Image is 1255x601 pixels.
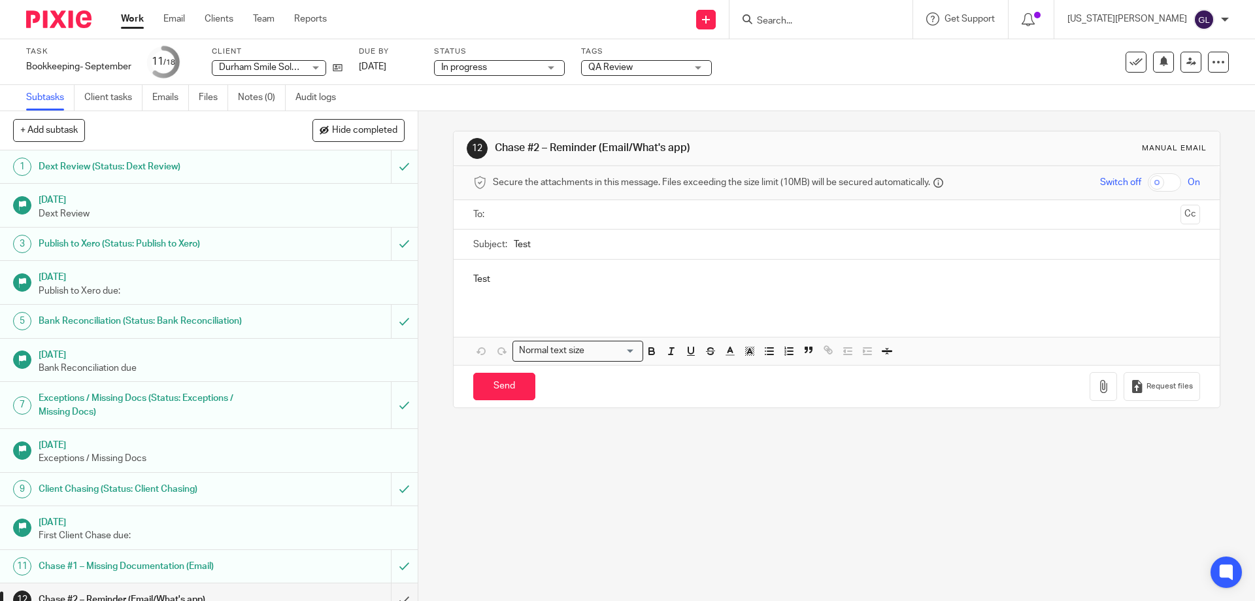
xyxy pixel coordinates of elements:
[39,529,405,542] p: First Client Chase due:
[121,12,144,26] a: Work
[39,284,405,298] p: Publish to Xero due:
[512,341,643,361] div: Search for option
[1188,176,1200,189] span: On
[39,157,265,177] h1: Dext Review (Status: Dext Review)
[1124,372,1199,402] button: Request files
[13,480,31,498] div: 9
[39,362,405,375] p: Bank Reconciliation due
[467,138,488,159] div: 12
[945,14,995,24] span: Get Support
[473,273,1199,286] p: Test
[756,16,873,27] input: Search
[473,208,488,221] label: To:
[13,396,31,415] div: 7
[473,373,535,401] input: Send
[13,119,85,141] button: + Add subtask
[238,85,286,111] a: Notes (0)
[26,46,131,57] label: Task
[516,344,587,358] span: Normal text size
[13,158,31,176] div: 1
[84,85,142,111] a: Client tasks
[581,46,712,57] label: Tags
[312,119,405,141] button: Hide completed
[39,479,265,499] h1: Client Chasing (Status: Client Chasing)
[39,207,405,220] p: Dext Review
[588,344,635,358] input: Search for option
[26,60,131,73] div: Bookkeeping- September
[359,62,386,71] span: [DATE]
[495,141,865,155] h1: Chase #2 – Reminder (Email/What's app)
[1142,143,1207,154] div: Manual email
[332,126,397,136] span: Hide completed
[253,12,275,26] a: Team
[199,85,228,111] a: Files
[163,59,175,66] small: /18
[1146,381,1193,392] span: Request files
[39,388,265,422] h1: Exceptions / Missing Docs (Status: Exceptions / Missing Docs)
[1100,176,1141,189] span: Switch off
[295,85,346,111] a: Audit logs
[1180,205,1200,224] button: Cc
[493,176,930,189] span: Secure the attachments in this message. Files exceeding the size limit (10MB) will be secured aut...
[39,234,265,254] h1: Publish to Xero (Status: Publish to Xero)
[473,238,507,251] label: Subject:
[39,190,405,207] h1: [DATE]
[152,54,175,69] div: 11
[588,63,633,72] span: QA Review
[205,12,233,26] a: Clients
[13,557,31,575] div: 11
[163,12,185,26] a: Email
[13,235,31,253] div: 3
[39,557,265,576] h1: Chase #1 – Missing Documentation (Email)
[359,46,418,57] label: Due by
[441,63,487,72] span: In progress
[152,85,189,111] a: Emails
[39,267,405,284] h1: [DATE]
[219,63,350,72] span: Durham Smile Solutions Limited
[39,345,405,362] h1: [DATE]
[1067,12,1187,26] p: [US_STATE][PERSON_NAME]
[26,10,92,28] img: Pixie
[26,85,75,111] a: Subtasks
[39,311,265,331] h1: Bank Reconciliation (Status: Bank Reconciliation)
[1194,9,1214,30] img: svg%3E
[39,513,405,529] h1: [DATE]
[434,46,565,57] label: Status
[39,452,405,465] p: Exceptions / Missing Docs
[13,312,31,330] div: 5
[294,12,327,26] a: Reports
[39,436,405,452] h1: [DATE]
[212,46,343,57] label: Client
